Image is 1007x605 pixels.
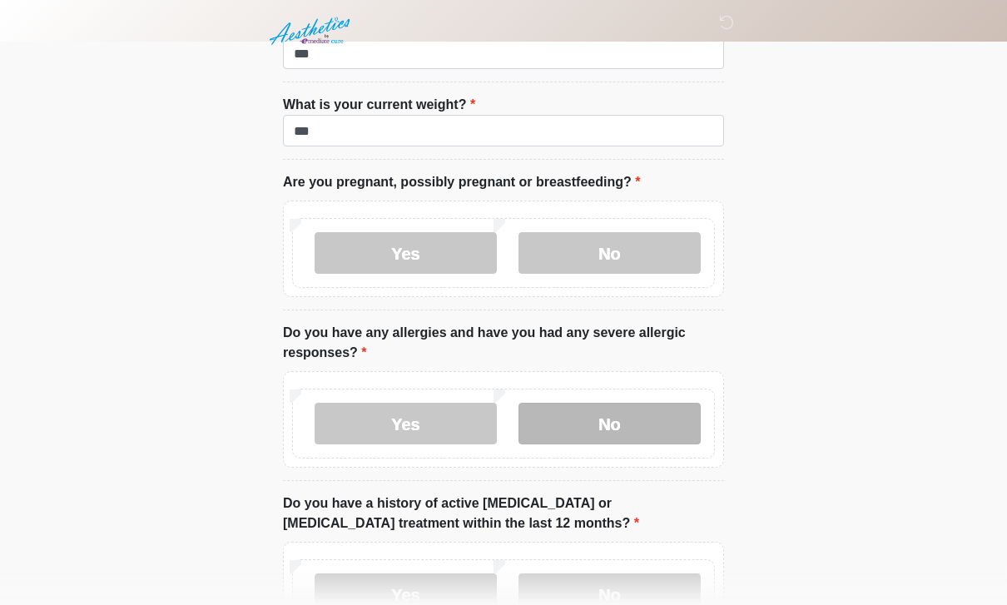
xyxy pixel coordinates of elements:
label: Do you have any allergies and have you had any severe allergic responses? [283,324,724,364]
label: No [518,233,701,275]
label: Yes [315,404,497,445]
img: Aesthetics by Emediate Cure Logo [266,12,357,51]
label: Do you have a history of active [MEDICAL_DATA] or [MEDICAL_DATA] treatment within the last 12 mon... [283,494,724,534]
label: No [518,404,701,445]
label: Yes [315,233,497,275]
label: What is your current weight? [283,96,475,116]
label: Are you pregnant, possibly pregnant or breastfeeding? [283,173,640,193]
